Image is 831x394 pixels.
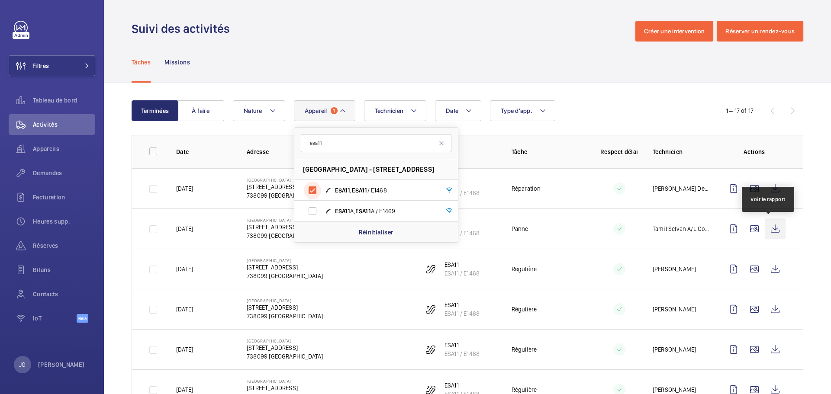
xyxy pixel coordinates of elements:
p: Panne [512,224,528,233]
span: Beta [77,314,88,323]
button: Réserver un rendez-vous [717,21,803,42]
p: ESA11 / E1468 [444,229,480,237]
button: Nature [233,100,285,121]
img: escalator.svg [425,264,436,274]
p: ESA11 [444,301,480,309]
img: escalator.svg [425,344,436,355]
p: ESA11 [444,341,480,349]
p: [DATE] [176,305,193,314]
p: 738099 [GEOGRAPHIC_DATA] [247,272,323,280]
p: [GEOGRAPHIC_DATA] [247,258,323,263]
div: 1 – 17 of 17 [726,106,754,115]
button: Terminées [132,100,178,121]
span: A, A / E1469 [335,207,435,215]
p: Réparation [512,184,541,193]
p: [DATE] [176,184,193,193]
p: Date [176,147,233,156]
button: À faire [177,100,224,121]
p: 738099 [GEOGRAPHIC_DATA] [247,312,323,320]
span: Filtres [32,61,49,70]
p: ESA11 [444,381,480,390]
span: ESA11 [355,208,371,215]
p: ESA11 / E1468 [444,349,480,358]
button: Créer une intervention [635,21,714,42]
span: IoT [33,314,77,323]
span: Appareils [33,144,95,153]
input: Chercher par appareil ou adresse [301,134,451,152]
p: 738099 [GEOGRAPHIC_DATA] [247,352,323,361]
p: Régulière [512,385,537,394]
p: [PERSON_NAME] [38,360,85,369]
p: [PERSON_NAME] Dela [PERSON_NAME] [653,184,709,193]
p: [GEOGRAPHIC_DATA] [247,177,323,183]
p: Réinitialiser [359,228,393,237]
img: escalator.svg [425,304,436,314]
button: Appareil1 [294,100,355,121]
p: ESA11 [444,260,480,269]
span: Heures supp. [33,217,95,226]
p: [STREET_ADDRESS] [247,343,323,352]
span: Bilans [33,266,95,274]
span: Facturation [33,193,95,202]
p: [PERSON_NAME] [653,385,696,394]
p: ESA11 [444,220,480,229]
span: Tableau de bord [33,96,95,105]
p: JG [19,360,26,369]
p: Actions [723,147,786,156]
h1: Suivi des activités [132,21,235,37]
p: Régulière [512,265,537,273]
p: [GEOGRAPHIC_DATA] [247,298,323,303]
p: Régulière [512,305,537,314]
p: Adresse [247,147,409,156]
p: Tâches [132,58,151,67]
span: ESA11 [352,187,367,194]
p: [GEOGRAPHIC_DATA] [247,218,323,223]
p: ESA11 / E1468 [444,189,480,197]
p: Tamil Selvan A/L Goval [653,224,709,233]
span: 1 [331,107,338,114]
button: Date [435,100,481,121]
p: Appareil [423,147,498,156]
span: , / E1468 [335,186,435,195]
span: Demandes [33,169,95,177]
span: ESA11 [335,208,351,215]
p: [PERSON_NAME] [653,305,696,314]
p: [PERSON_NAME] [653,345,696,354]
p: [STREET_ADDRESS] [247,223,323,231]
p: [DATE] [176,345,193,354]
p: [DATE] [176,385,193,394]
p: [GEOGRAPHIC_DATA] [247,378,323,384]
span: Technicien [375,107,404,114]
span: Réserves [33,241,95,250]
p: Régulière [512,345,537,354]
p: ESA11 / E1468 [444,269,480,278]
p: Technicien [653,147,709,156]
p: Tâche [512,147,586,156]
span: Type d'app. [501,107,532,114]
p: [GEOGRAPHIC_DATA] [247,338,323,343]
p: [DATE] [176,224,193,233]
p: ESA11 [444,180,480,189]
button: Type d'app. [490,100,555,121]
p: [STREET_ADDRESS] [247,303,323,312]
button: Filtres [9,55,95,76]
span: Nature [244,107,262,114]
span: [GEOGRAPHIC_DATA] - [STREET_ADDRESS] [303,165,435,174]
div: Voir le rapport [750,195,786,203]
p: [STREET_ADDRESS] [247,183,323,191]
p: 738099 [GEOGRAPHIC_DATA] [247,231,323,240]
span: Contacts [33,290,95,298]
p: ESA11 / E1468 [444,309,480,318]
button: Technicien [364,100,427,121]
p: [STREET_ADDRESS] [247,384,323,392]
p: Respect délai [600,147,639,156]
p: [DATE] [176,265,193,273]
span: ESA11 [335,187,351,194]
span: Date [446,107,458,114]
p: [STREET_ADDRESS] [247,263,323,272]
p: Missions [164,58,190,67]
span: Appareil [305,107,327,114]
p: 738099 [GEOGRAPHIC_DATA] [247,191,323,200]
span: Activités [33,120,95,129]
p: [PERSON_NAME] [653,265,696,273]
